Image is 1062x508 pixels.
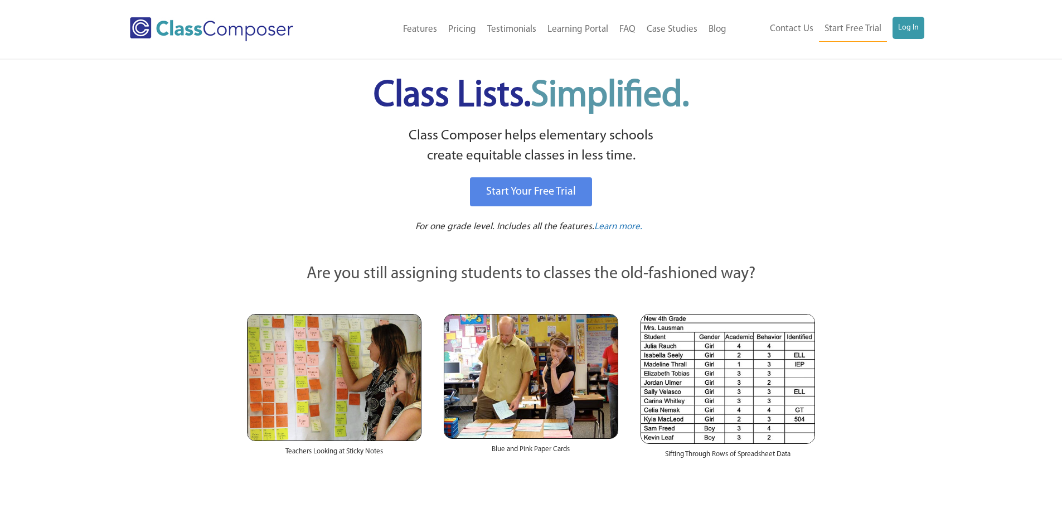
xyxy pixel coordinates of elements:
div: Sifting Through Rows of Spreadsheet Data [641,444,815,471]
a: Log In [893,17,924,39]
span: For one grade level. Includes all the features. [415,222,594,231]
a: Features [397,17,443,42]
div: Teachers Looking at Sticky Notes [247,441,421,468]
p: Are you still assigning students to classes the old-fashioned way? [247,262,816,287]
a: FAQ [614,17,641,42]
a: Learn more. [594,220,642,234]
a: Case Studies [641,17,703,42]
a: Testimonials [482,17,542,42]
nav: Header Menu [732,17,924,42]
span: Class Lists. [374,78,689,114]
span: Learn more. [594,222,642,231]
div: Blue and Pink Paper Cards [444,439,618,466]
a: Pricing [443,17,482,42]
img: Teachers Looking at Sticky Notes [247,314,421,441]
img: Blue and Pink Paper Cards [444,314,618,438]
a: Learning Portal [542,17,614,42]
a: Start Free Trial [819,17,887,42]
a: Contact Us [764,17,819,41]
img: Spreadsheets [641,314,815,444]
span: Simplified. [531,78,689,114]
p: Class Composer helps elementary schools create equitable classes in less time. [245,126,817,167]
a: Start Your Free Trial [470,177,592,206]
img: Class Composer [130,17,293,41]
span: Start Your Free Trial [486,186,576,197]
a: Blog [703,17,732,42]
nav: Header Menu [339,17,732,42]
